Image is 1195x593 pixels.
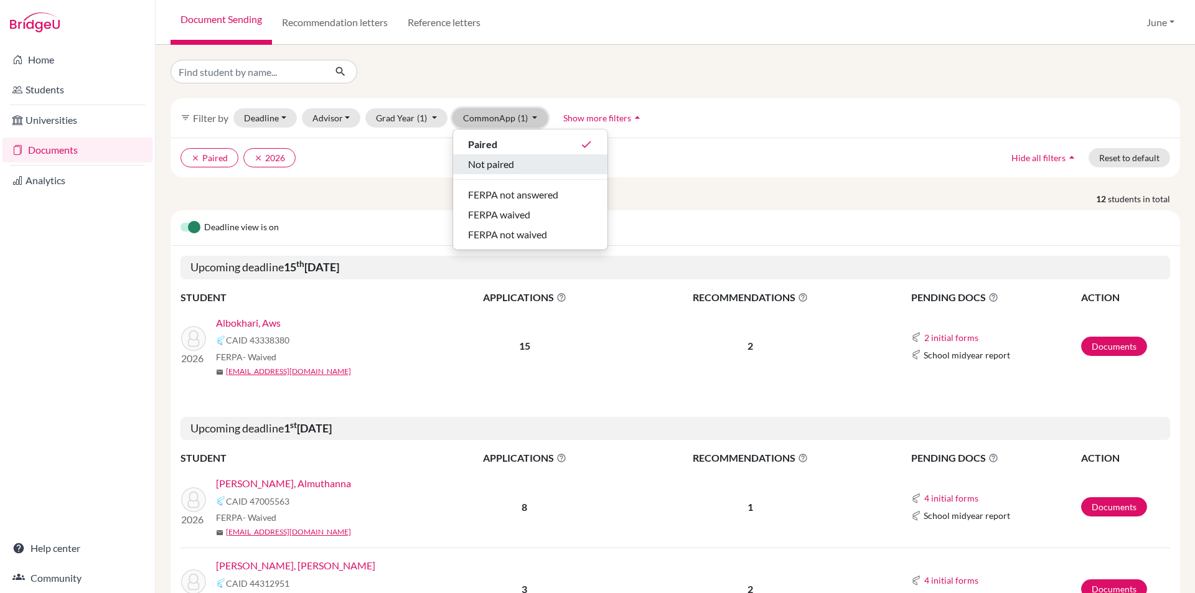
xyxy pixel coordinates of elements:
[468,137,497,152] span: Paired
[911,576,921,586] img: Common App logo
[1081,337,1147,356] a: Documents
[453,134,607,154] button: Paireddone
[216,558,375,573] a: [PERSON_NAME], [PERSON_NAME]
[2,138,152,162] a: Documents
[2,168,152,193] a: Analytics
[911,511,921,521] img: Common App logo
[468,157,514,172] span: Not paired
[621,290,881,305] span: RECOMMENDATIONS
[468,227,547,242] span: FERPA not waived
[924,573,979,587] button: 4 initial forms
[216,529,223,536] span: mail
[621,451,881,465] span: RECOMMENDATIONS
[181,487,206,512] img: Alshibani, Almuthanna
[453,225,607,245] button: FERPA not waived
[233,108,297,128] button: Deadline
[216,578,226,588] img: Common App logo
[452,129,608,250] div: CommonApp(1)
[911,290,1080,305] span: PENDING DOCS
[180,113,190,123] i: filter_list
[1001,148,1089,167] button: Hide all filtersarrow_drop_up
[2,108,152,133] a: Universities
[453,154,607,174] button: Not paired
[621,500,881,515] p: 1
[452,108,548,128] button: CommonApp(1)
[254,154,263,162] i: clear
[453,185,607,205] button: FERPA not answered
[911,451,1080,465] span: PENDING DOCS
[10,12,60,32] img: Bridge-U
[430,290,619,305] span: APPLICATIONS
[216,496,226,506] img: Common App logo
[216,511,276,524] span: FERPA
[522,501,527,513] b: 8
[180,289,429,306] th: STUDENT
[243,148,296,167] button: clear2026
[924,348,1010,362] span: School midyear report
[226,495,289,508] span: CAID 47005563
[911,332,921,342] img: Common App logo
[1141,11,1180,34] button: June
[430,451,619,465] span: APPLICATIONS
[226,577,289,590] span: CAID 44312951
[226,366,351,377] a: [EMAIL_ADDRESS][DOMAIN_NAME]
[226,526,351,538] a: [EMAIL_ADDRESS][DOMAIN_NAME]
[417,113,427,123] span: (1)
[553,108,654,128] button: Show more filtersarrow_drop_up
[243,352,276,362] span: - Waived
[180,450,429,466] th: STUDENT
[453,205,607,225] button: FERPA waived
[181,351,206,366] p: 2026
[2,47,152,72] a: Home
[1108,192,1180,205] span: students in total
[1080,289,1170,306] th: ACTION
[924,509,1010,522] span: School midyear report
[226,334,289,347] span: CAID 43338380
[1096,192,1108,205] strong: 12
[191,154,200,162] i: clear
[1081,497,1147,516] a: Documents
[180,256,1170,279] h5: Upcoming deadline
[2,566,152,591] a: Community
[181,326,206,351] img: Albokhari, Aws
[518,113,528,123] span: (1)
[924,330,979,345] button: 2 initial forms
[216,350,276,363] span: FERPA
[631,111,644,124] i: arrow_drop_up
[911,350,921,360] img: Common App logo
[2,536,152,561] a: Help center
[181,512,206,527] p: 2026
[2,77,152,102] a: Students
[216,315,281,330] a: Albokhari, Aws
[180,148,238,167] button: clearPaired
[204,220,279,235] span: Deadline view is on
[365,108,448,128] button: Grad Year(1)
[290,420,297,430] sup: st
[284,260,339,274] b: 15 [DATE]
[216,476,351,491] a: [PERSON_NAME], Almuthanna
[171,60,325,83] input: Find student by name...
[1080,450,1170,466] th: ACTION
[621,339,881,353] p: 2
[563,113,631,123] span: Show more filters
[911,493,921,503] img: Common App logo
[216,368,223,376] span: mail
[468,187,558,202] span: FERPA not answered
[284,421,332,435] b: 1 [DATE]
[1066,151,1078,164] i: arrow_drop_up
[519,340,530,352] b: 15
[243,512,276,523] span: - Waived
[296,259,304,269] sup: th
[180,417,1170,441] h5: Upcoming deadline
[580,138,593,151] i: done
[193,112,228,124] span: Filter by
[468,207,530,222] span: FERPA waived
[1011,152,1066,163] span: Hide all filters
[924,491,979,505] button: 4 initial forms
[216,335,226,345] img: Common App logo
[302,108,361,128] button: Advisor
[1089,148,1170,167] button: Reset to default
